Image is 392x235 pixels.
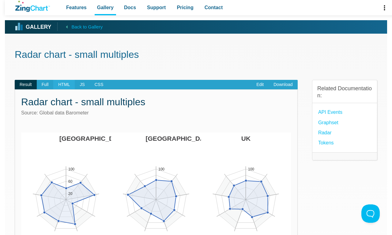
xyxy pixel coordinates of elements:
a: ZingChart Logo. Click to return to the homepage [15,1,50,12]
a: Radar [318,129,332,137]
p: Source: Global data Barometer [21,108,291,118]
strong: Gallery [26,24,51,30]
a: Back to Gallery [57,22,103,31]
a: Tokens [318,139,334,147]
span: Pricing [177,3,193,12]
span: Back to Gallery [71,23,103,31]
span: Contact [205,3,223,12]
span: Features [66,3,87,12]
span: CSS [90,80,108,90]
a: Edit [251,80,269,90]
a: Graphset [318,118,338,127]
a: Download [269,80,297,90]
span: JS [75,80,89,90]
span: Full [37,80,54,90]
h1: Radar chart - small multiples [15,48,377,62]
span: Result [15,80,37,90]
h3: Related Documentation: [317,85,372,99]
a: Gallery [15,22,51,32]
tspan: UK [241,135,251,142]
span: Docs [124,3,136,12]
tspan: 100 [248,167,254,171]
p: Radar chart - small multiples [21,96,291,108]
span: HTML [53,80,75,90]
a: API Events [318,108,342,116]
iframe: Toggle Customer Support [361,204,380,223]
span: Support [147,3,166,12]
span: Gallery [97,3,114,12]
